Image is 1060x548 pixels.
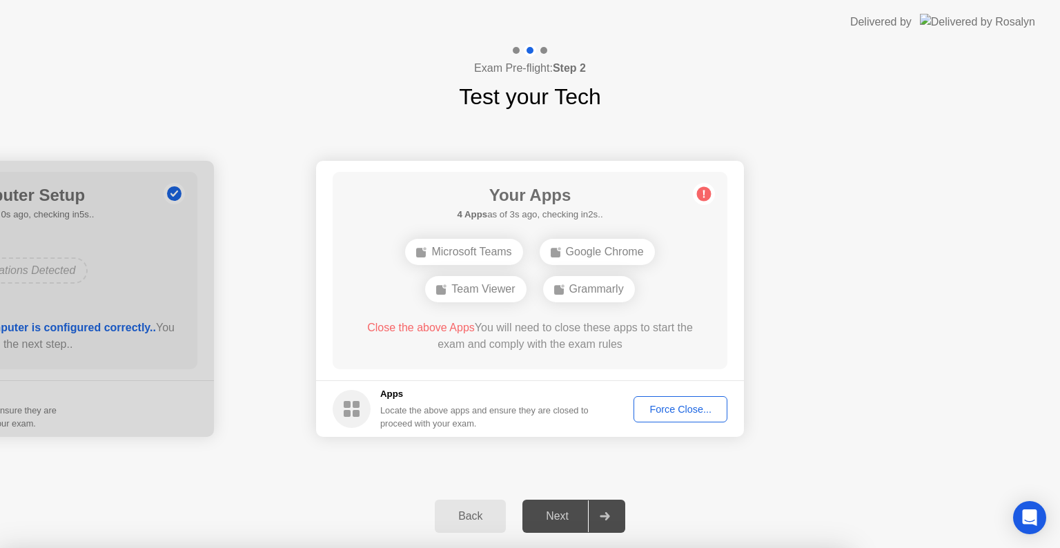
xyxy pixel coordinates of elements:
[474,60,586,77] h4: Exam Pre-flight:
[380,404,589,430] div: Locate the above apps and ensure they are closed to proceed with your exam.
[850,14,912,30] div: Delivered by
[457,208,602,222] h5: as of 3s ago, checking in2s..
[457,183,602,208] h1: Your Apps
[553,62,586,74] b: Step 2
[920,14,1035,30] img: Delivered by Rosalyn
[527,510,588,522] div: Next
[540,239,655,265] div: Google Chrome
[425,276,526,302] div: Team Viewer
[367,322,475,333] span: Close the above Apps
[459,80,601,113] h1: Test your Tech
[405,239,522,265] div: Microsoft Teams
[380,387,589,401] h5: Apps
[353,320,708,353] div: You will need to close these apps to start the exam and comply with the exam rules
[457,209,487,219] b: 4 Apps
[543,276,635,302] div: Grammarly
[638,404,723,415] div: Force Close...
[1013,501,1046,534] div: Open Intercom Messenger
[439,510,502,522] div: Back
